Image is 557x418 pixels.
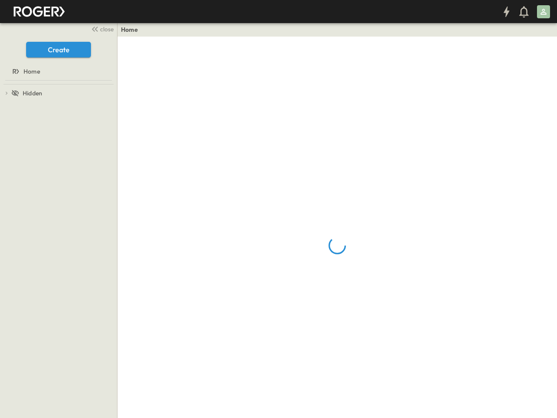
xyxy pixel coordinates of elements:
nav: breadcrumbs [121,25,143,34]
button: Create [26,42,91,57]
button: close [87,23,115,35]
a: Home [2,65,114,78]
span: Home [23,67,40,76]
span: Hidden [23,89,42,98]
span: close [100,25,114,34]
a: Home [121,25,138,34]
